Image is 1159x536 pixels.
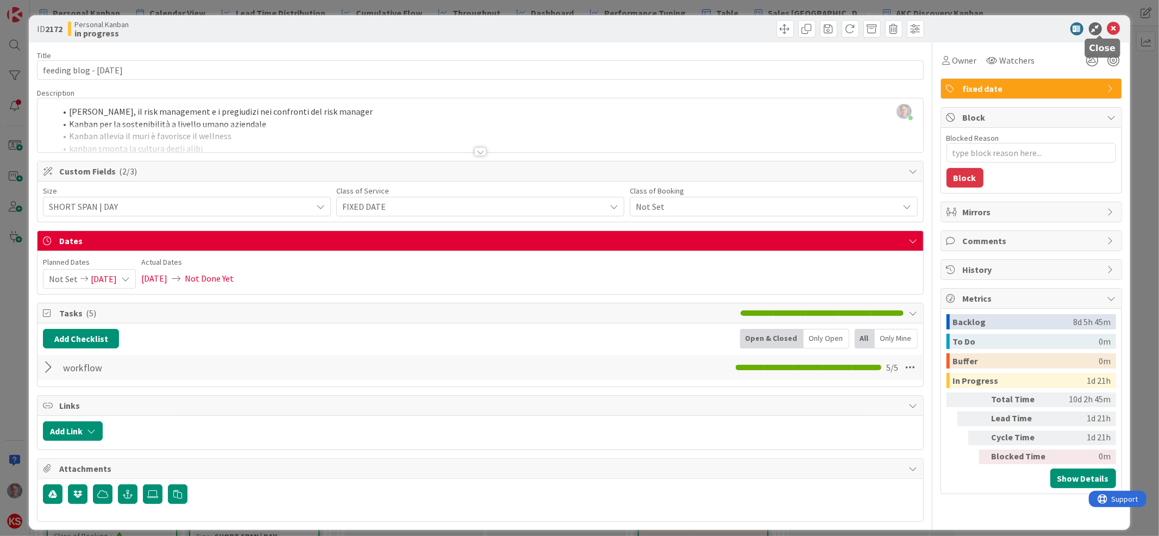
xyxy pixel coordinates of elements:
b: 2172 [45,23,62,34]
span: Personal Kanban [74,20,129,29]
button: Show Details [1050,469,1116,488]
label: Title [37,51,51,60]
span: Tasks [59,307,735,320]
span: Watchers [1000,54,1035,67]
span: Comments [963,234,1102,247]
div: 0m [1099,334,1111,349]
div: Size [43,187,331,195]
li: Kanban per la sostenibilità a livello umano aziendale [56,118,917,130]
div: In Progress [953,373,1087,388]
div: 0m [1056,450,1111,464]
span: Planned Dates [43,257,136,268]
span: Links [59,399,903,412]
h5: Close [1089,43,1116,53]
div: Buffer [953,353,1099,369]
span: SHORT SPAN | DAY [49,199,306,214]
input: Add Checklist... [59,358,304,377]
span: Not Set [636,199,893,214]
div: All [855,329,875,348]
span: Dates [59,234,903,247]
input: type card name here... [37,60,923,80]
span: [DATE] [91,270,117,288]
span: Actual Dates [141,257,234,268]
span: Custom Fields [59,165,903,178]
div: 8d 5h 45m [1074,314,1111,329]
div: 1d 21h [1056,412,1111,426]
div: Only Open [804,329,849,348]
div: Backlog [953,314,1074,329]
li: [PERSON_NAME], il risk management e i pregiudizi nei confronti del risk manager [56,105,917,118]
div: 1d 21h [1056,431,1111,445]
div: Total Time [992,392,1051,407]
div: Open & Closed [740,329,804,348]
div: Class of Service [336,187,624,195]
span: [DATE] [141,269,167,288]
div: Class of Booking [630,187,918,195]
span: Mirrors [963,205,1102,219]
span: ID [37,22,62,35]
label: Blocked Reason [947,133,999,143]
span: Support [23,2,49,15]
div: Only Mine [875,329,918,348]
button: Add Link [43,421,103,441]
div: Cycle Time [992,431,1051,445]
b: in progress [74,29,129,38]
span: History [963,263,1102,276]
span: Attachments [59,462,903,475]
span: ( 5 ) [86,308,96,319]
span: Owner [953,54,977,67]
img: 9UdbG9bmAsZFfNcxiAjc88abcXdLiien.jpg [897,104,912,119]
div: 0m [1099,353,1111,369]
button: Block [947,168,983,188]
span: Description [37,88,74,98]
button: Add Checklist [43,329,119,348]
div: Blocked Time [992,450,1051,464]
div: Lead Time [992,412,1051,426]
span: FIXED DATE [342,199,600,214]
div: 10d 2h 45m [1056,392,1111,407]
span: fixed date [963,82,1102,95]
span: ( 2/3 ) [119,166,137,177]
span: Block [963,111,1102,124]
div: To Do [953,334,1099,349]
span: 5 / 5 [887,361,899,374]
span: Metrics [963,292,1102,305]
span: Not Done Yet [185,269,234,288]
div: 1d 21h [1087,373,1111,388]
span: Not Set [49,270,78,288]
